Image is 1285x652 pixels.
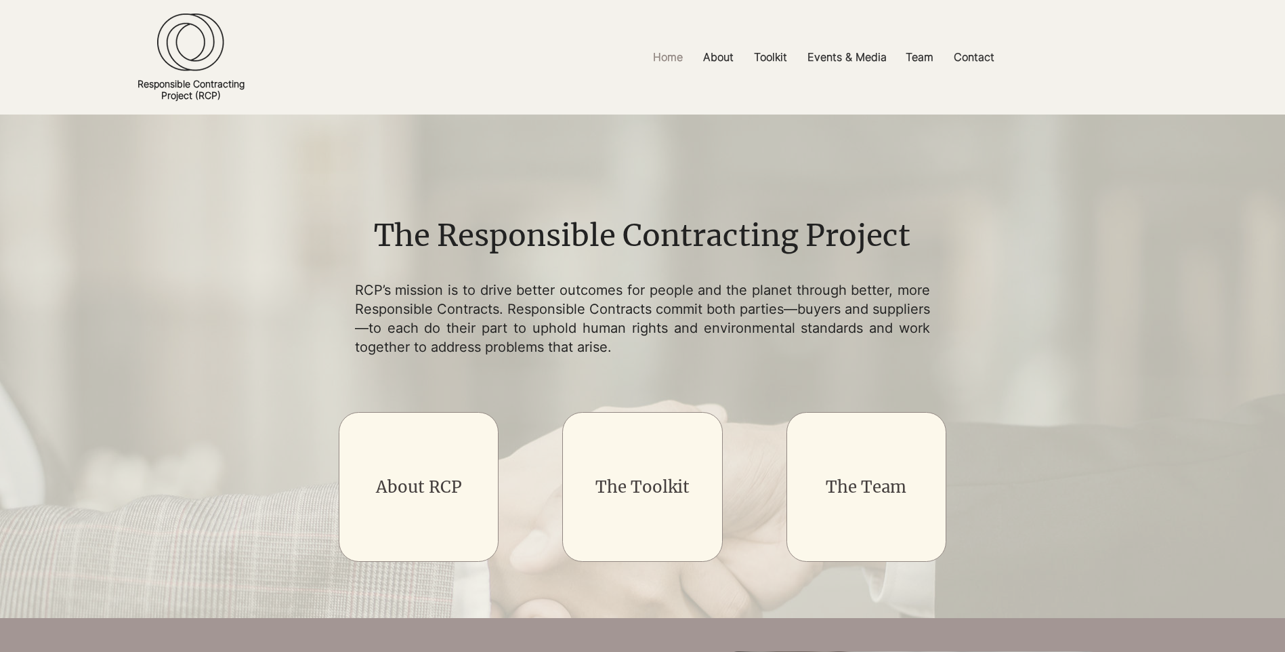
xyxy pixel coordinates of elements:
nav: Site [480,42,1167,73]
a: About RCP [376,476,462,497]
a: About [693,42,744,73]
a: Contact [944,42,1005,73]
p: Toolkit [747,42,794,73]
a: Home [643,42,693,73]
h1: The Responsible Contracting Project [303,215,980,257]
a: Events & Media [797,42,896,73]
a: Responsible ContractingProject (RCP) [138,78,245,101]
p: About [696,42,740,73]
p: Team [899,42,940,73]
a: The Team [826,476,906,497]
p: Events & Media [801,42,893,73]
a: Team [896,42,944,73]
a: Toolkit [744,42,797,73]
p: Contact [947,42,1001,73]
a: The Toolkit [595,476,690,497]
p: RCP’s mission is to drive better outcomes for people and the planet through better, more Responsi... [355,281,931,356]
p: Home [646,42,690,73]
